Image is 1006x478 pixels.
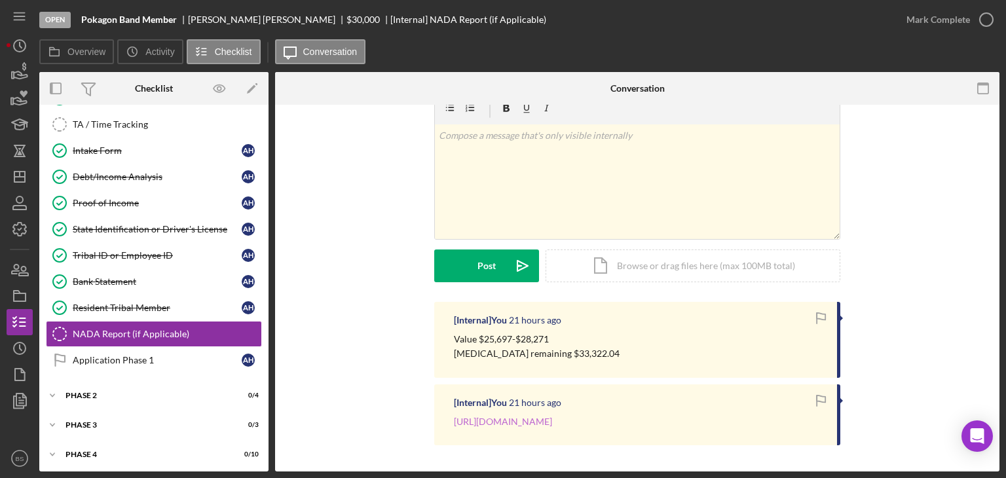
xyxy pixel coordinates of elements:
[65,392,226,399] div: Phase 2
[187,39,261,64] button: Checklist
[46,216,262,242] a: State Identification or Driver's LicenseAH
[454,397,507,408] div: [Internal] You
[73,250,242,261] div: Tribal ID or Employee ID
[346,14,380,25] span: $30,000
[65,450,226,458] div: Phase 4
[73,224,242,234] div: State Identification or Driver's License
[46,268,262,295] a: Bank StatementAH
[73,276,242,287] div: Bank Statement
[65,421,226,429] div: Phase 3
[46,138,262,164] a: Intake FormAH
[73,355,242,365] div: Application Phase 1
[46,111,262,138] a: TA / Time Tracking
[46,295,262,321] a: Resident Tribal MemberAH
[46,347,262,373] a: Application Phase 1AH
[454,332,620,346] p: Value $25,697-$28,271
[73,303,242,313] div: Resident Tribal Member
[46,321,262,347] a: NADA Report (if Applicable)
[188,14,346,25] div: [PERSON_NAME] [PERSON_NAME]
[145,46,174,57] label: Activity
[242,301,255,314] div: A H
[275,39,366,64] button: Conversation
[73,198,242,208] div: Proof of Income
[242,170,255,183] div: A H
[454,346,620,361] p: [MEDICAL_DATA] remaining $33,322.04
[242,196,255,210] div: A H
[610,83,665,94] div: Conversation
[906,7,970,33] div: Mark Complete
[135,83,173,94] div: Checklist
[235,421,259,429] div: 0 / 3
[242,354,255,367] div: A H
[73,172,242,182] div: Debt/Income Analysis
[303,46,358,57] label: Conversation
[7,445,33,471] button: BS
[215,46,252,57] label: Checklist
[81,14,177,25] b: Pokagon Band Member
[39,12,71,28] div: Open
[235,450,259,458] div: 0 / 10
[509,315,561,325] time: 2025-09-18 15:57
[434,249,539,282] button: Post
[16,455,24,462] text: BS
[46,190,262,216] a: Proof of IncomeAH
[390,14,546,25] div: [Internal] NADA Report (if Applicable)
[242,223,255,236] div: A H
[242,249,255,262] div: A H
[242,144,255,157] div: A H
[454,315,507,325] div: [Internal] You
[235,392,259,399] div: 0 / 4
[893,7,999,33] button: Mark Complete
[46,164,262,190] a: Debt/Income AnalysisAH
[73,329,261,339] div: NADA Report (if Applicable)
[242,275,255,288] div: A H
[73,119,261,130] div: TA / Time Tracking
[454,416,552,427] a: [URL][DOMAIN_NAME]
[39,39,114,64] button: Overview
[961,420,993,452] div: Open Intercom Messenger
[73,145,242,156] div: Intake Form
[477,249,496,282] div: Post
[67,46,105,57] label: Overview
[509,397,561,408] time: 2025-09-18 15:56
[117,39,183,64] button: Activity
[46,242,262,268] a: Tribal ID or Employee IDAH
